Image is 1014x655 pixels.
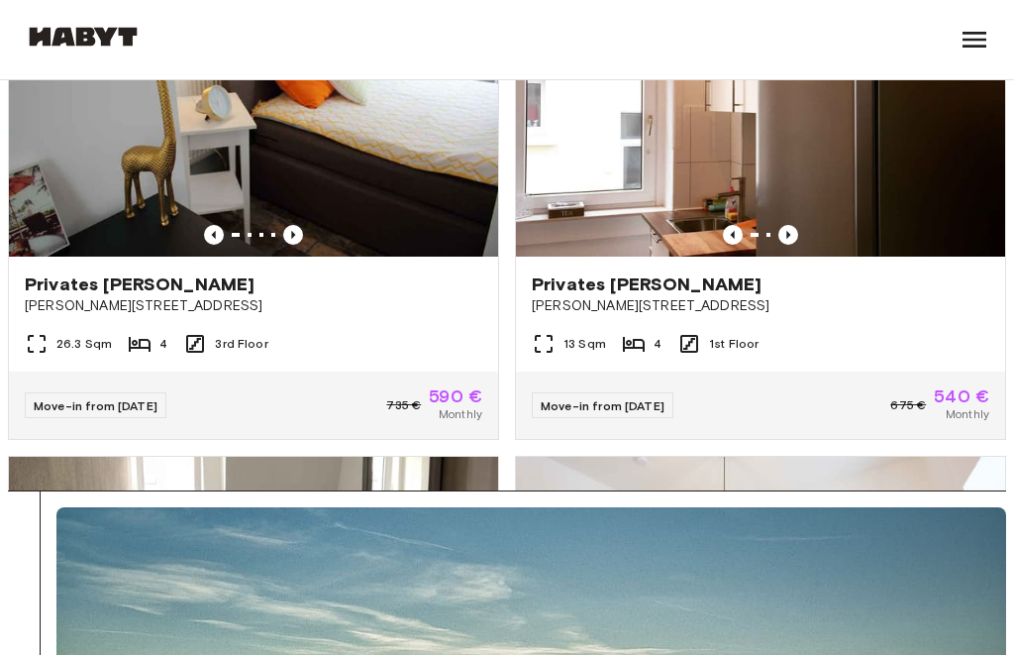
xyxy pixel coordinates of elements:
[204,226,224,246] button: Previous image
[778,226,798,246] button: Previous image
[25,297,482,317] span: [PERSON_NAME][STREET_ADDRESS]
[532,273,761,297] span: Privates [PERSON_NAME]
[532,297,989,317] span: [PERSON_NAME][STREET_ADDRESS]
[215,336,267,354] span: 3rd Floor
[24,27,143,47] img: Habyt
[439,406,482,424] span: Monthly
[429,388,482,406] span: 590 €
[723,226,743,246] button: Previous image
[654,336,661,354] span: 4
[34,399,157,414] span: Move-in from [DATE]
[25,273,254,297] span: Privates [PERSON_NAME]
[946,406,989,424] span: Monthly
[934,388,989,406] span: 540 €
[541,399,664,414] span: Move-in from [DATE]
[386,397,421,415] span: 735 €
[283,226,303,246] button: Previous image
[563,336,606,354] span: 13 Sqm
[159,336,167,354] span: 4
[890,397,926,415] span: 675 €
[709,336,759,354] span: 1st Floor
[56,336,112,354] span: 26.3 Sqm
